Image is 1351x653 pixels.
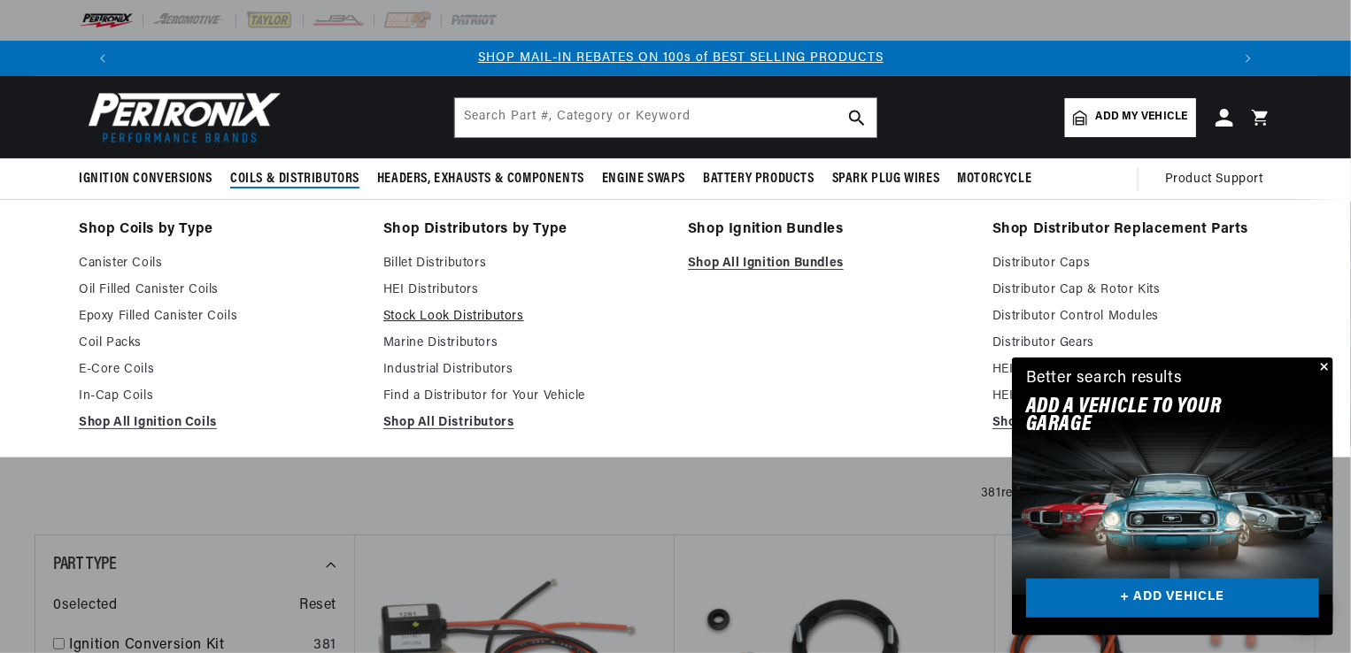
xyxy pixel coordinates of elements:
[383,306,663,327] a: Stock Look Distributors
[35,41,1316,76] slideshow-component: Translation missing: en.sections.announcements.announcement_bar
[383,386,663,407] a: Find a Distributor for Your Vehicle
[383,253,663,274] a: Billet Distributors
[79,218,359,242] a: Shop Coils by Type
[992,333,1272,354] a: Distributor Gears
[53,595,117,618] span: 0 selected
[1026,366,1183,392] div: Better search results
[383,359,663,380] a: Industrial Distributors
[478,51,884,65] a: SHOP MAIL-IN REBATES ON 100s of BEST SELLING PRODUCTS
[79,333,359,354] a: Coil Packs
[688,218,968,242] a: Shop Ignition Bundles
[53,556,116,573] span: Part Type
[1165,158,1272,201] summary: Product Support
[838,98,876,137] button: search button
[383,412,663,434] a: Shop All Distributors
[299,595,336,618] span: Reset
[126,49,1236,68] div: Announcement
[1096,109,1188,126] span: Add my vehicle
[992,412,1272,434] a: Shop All Replacement Parts
[948,158,1040,200] summary: Motorcycle
[992,306,1272,327] a: Distributor Control Modules
[126,49,1236,68] div: 2 of 3
[221,158,368,200] summary: Coils & Distributors
[383,333,663,354] a: Marine Distributors
[79,158,221,200] summary: Ignition Conversions
[455,98,876,137] input: Search Part #, Category or Keyword
[383,218,663,242] a: Shop Distributors by Type
[230,170,359,188] span: Coils & Distributors
[992,359,1272,380] a: HEI Tune Up Kits
[992,386,1272,407] a: HEI Modules
[79,253,359,274] a: Canister Coils
[1026,579,1319,618] a: + ADD VEHICLE
[79,306,359,327] a: Epoxy Filled Canister Coils
[79,87,282,148] img: Pertronix
[823,158,949,200] summary: Spark Plug Wires
[377,170,584,188] span: Headers, Exhausts & Components
[694,158,823,200] summary: Battery Products
[593,158,694,200] summary: Engine Swaps
[602,170,685,188] span: Engine Swaps
[368,158,593,200] summary: Headers, Exhausts & Components
[1026,398,1275,434] h2: Add A VEHICLE to your garage
[992,253,1272,274] a: Distributor Caps
[981,487,1041,500] span: 381 results
[383,280,663,301] a: HEI Distributors
[992,218,1272,242] a: Shop Distributor Replacement Parts
[1165,170,1263,189] span: Product Support
[79,386,359,407] a: In-Cap Coils
[79,170,212,188] span: Ignition Conversions
[1231,41,1266,76] button: Translation missing: en.sections.announcements.next_announcement
[85,41,120,76] button: Translation missing: en.sections.announcements.previous_announcement
[79,359,359,380] a: E-Core Coils
[79,280,359,301] a: Oil Filled Canister Coils
[1065,98,1196,137] a: Add my vehicle
[992,280,1272,301] a: Distributor Cap & Rotor Kits
[79,412,359,434] a: Shop All Ignition Coils
[703,170,814,188] span: Battery Products
[1312,357,1333,379] button: Close
[832,170,940,188] span: Spark Plug Wires
[957,170,1031,188] span: Motorcycle
[688,253,968,274] a: Shop All Ignition Bundles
